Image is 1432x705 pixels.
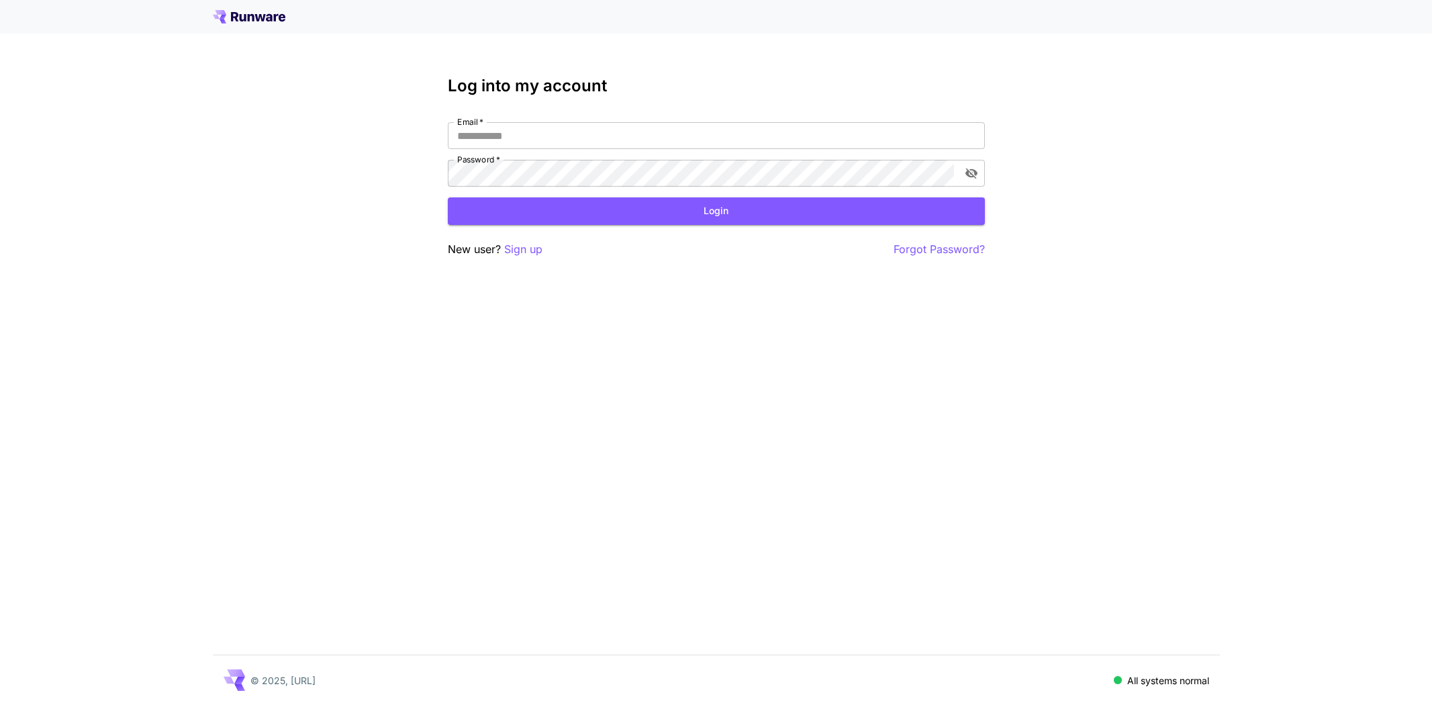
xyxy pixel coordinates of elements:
p: All systems normal [1127,673,1209,688]
button: Login [448,197,985,225]
h3: Log into my account [448,77,985,95]
button: Forgot Password? [894,241,985,258]
label: Password [457,154,500,165]
button: Sign up [504,241,542,258]
button: toggle password visibility [959,161,984,185]
label: Email [457,116,483,128]
p: New user? [448,241,542,258]
p: © 2025, [URL] [250,673,316,688]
